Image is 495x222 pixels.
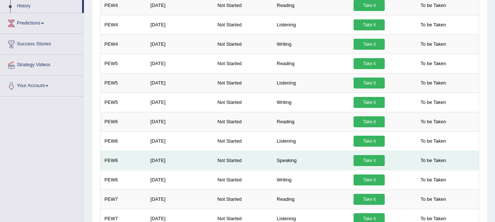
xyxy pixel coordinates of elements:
td: [DATE] [147,131,214,151]
a: Take it [354,136,385,147]
span: To be Taken [417,136,450,147]
td: Reading [273,112,350,131]
td: Reading [273,54,350,73]
a: Take it [354,58,385,69]
td: Not Started [214,189,273,209]
td: [DATE] [147,170,214,189]
td: PEW5 [100,93,147,112]
td: Not Started [214,34,273,54]
span: To be Taken [417,39,450,50]
span: To be Taken [417,174,450,185]
a: Strategy Videos [0,55,84,73]
td: PEW6 [100,131,147,151]
td: Reading [273,189,350,209]
td: [DATE] [147,54,214,73]
td: Not Started [214,54,273,73]
td: Not Started [214,15,273,34]
td: PEW5 [100,73,147,93]
td: [DATE] [147,151,214,170]
td: Not Started [214,131,273,151]
span: To be Taken [417,194,450,205]
td: PEW6 [100,170,147,189]
a: Predictions [0,13,84,31]
td: Not Started [214,170,273,189]
a: Take it [354,174,385,185]
td: PEW4 [100,15,147,34]
a: Take it [354,97,385,108]
td: Listening [273,73,350,93]
span: To be Taken [417,155,450,166]
span: To be Taken [417,19,450,30]
td: [DATE] [147,93,214,112]
td: PEW7 [100,189,147,209]
td: Not Started [214,93,273,112]
td: PEW4 [100,34,147,54]
td: PEW6 [100,112,147,131]
td: [DATE] [147,112,214,131]
a: Success Stories [0,34,84,52]
td: Not Started [214,112,273,131]
td: Speaking [273,151,350,170]
span: To be Taken [417,97,450,108]
td: Writing [273,93,350,112]
td: Writing [273,170,350,189]
a: Take it [354,39,385,50]
a: Take it [354,194,385,205]
td: [DATE] [147,34,214,54]
td: PEW5 [100,54,147,73]
td: PEW6 [100,151,147,170]
a: Take it [354,78,385,89]
a: Take it [354,155,385,166]
a: Take it [354,116,385,127]
a: Take it [354,19,385,30]
td: [DATE] [147,15,214,34]
td: [DATE] [147,73,214,93]
span: To be Taken [417,58,450,69]
td: Not Started [214,73,273,93]
td: Not Started [214,151,273,170]
td: [DATE] [147,189,214,209]
td: Listening [273,15,350,34]
a: Your Account [0,76,84,94]
span: To be Taken [417,116,450,127]
span: To be Taken [417,78,450,89]
td: Writing [273,34,350,54]
td: Listening [273,131,350,151]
